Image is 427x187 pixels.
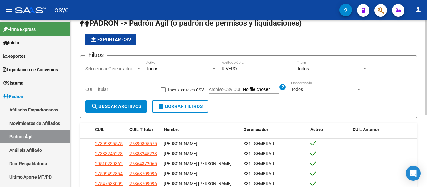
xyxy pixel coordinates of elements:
span: Sistema [3,80,23,86]
span: 27363709996 [129,171,157,176]
button: Buscar Archivos [85,100,147,113]
button: Borrar Filtros [152,100,208,113]
span: Activo [310,127,323,132]
span: 27547533009 [95,181,123,186]
span: Gerenciador [244,127,268,132]
span: Todos [291,87,303,92]
datatable-header-cell: Gerenciador [241,123,308,136]
span: CUIL [95,127,104,132]
button: Exportar CSV [85,34,136,45]
mat-icon: menu [5,6,13,13]
span: S31 - SEMBRAR [244,161,274,166]
span: CUIL Titular [129,127,153,132]
span: 27383245228 [129,151,157,156]
span: Seleccionar Gerenciador [85,66,136,71]
span: S31 - SEMBRAR [244,141,274,146]
span: Borrar Filtros [158,104,203,109]
datatable-header-cell: CUIL Anterior [350,123,417,136]
datatable-header-cell: Activo [308,123,350,136]
span: PADRON -> Padrón Agil (o padrón de permisos y liquidaciones) [80,19,302,27]
span: Firma Express [3,26,36,33]
mat-icon: file_download [90,36,97,43]
mat-icon: person [414,6,422,13]
span: Reportes [3,53,26,60]
span: 27509492854 [95,171,123,176]
mat-icon: delete [158,103,165,110]
span: S31 - SEMBRAR [244,181,274,186]
span: - osyc [49,3,69,17]
datatable-header-cell: CUIL Titular [127,123,161,136]
span: S31 - SEMBRAR [244,171,274,176]
span: Padrón [3,93,23,100]
span: [PERSON_NAME] [164,141,197,146]
mat-icon: search [91,103,98,110]
span: Nombre [164,127,180,132]
input: Archivo CSV CUIL [243,87,279,92]
div: Open Intercom Messenger [406,166,421,181]
span: Inexistente en CSV [168,86,204,94]
span: [PERSON_NAME] [PERSON_NAME] [164,181,232,186]
span: CUIL Anterior [353,127,379,132]
span: 20510230362 [95,161,123,166]
span: Inicio [3,39,19,46]
span: Todos [297,66,309,71]
span: Exportar CSV [90,37,131,42]
datatable-header-cell: CUIL [93,123,127,136]
h3: Filtros [85,51,107,59]
span: Buscar Archivos [91,104,141,109]
span: 27383245228 [95,151,123,156]
span: Liquidación de Convenios [3,66,58,73]
span: 27364372065 [129,161,157,166]
mat-icon: help [279,83,286,91]
span: Archivo CSV CUIL [209,87,243,92]
datatable-header-cell: Nombre [161,123,241,136]
span: 27363709996 [129,181,157,186]
span: S31 - SEMBRAR [244,151,274,156]
span: [PERSON_NAME] [164,151,197,156]
span: 27399895575 [129,141,157,146]
span: [PERSON_NAME] [PERSON_NAME] [164,161,232,166]
span: [PERSON_NAME] [164,171,197,176]
span: 27399895575 [95,141,123,146]
span: Todos [146,66,158,71]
